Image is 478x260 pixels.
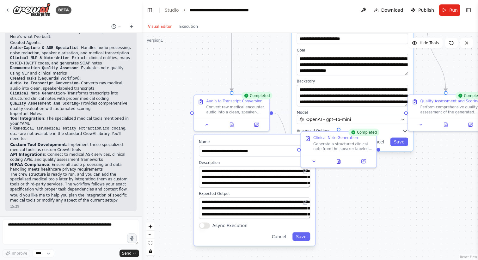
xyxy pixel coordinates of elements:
[127,233,137,243] button: Click to speak your automation idea
[10,152,132,162] li: : Connect to medical ASR services, clinical coding APIs, and quality assessment frameworks
[199,160,310,165] label: Description
[10,142,132,152] li: : Implement these specialized medical tools as custom CrewAI tools
[212,222,248,228] label: Async Execution
[10,81,78,86] code: Audio to Transcript Conversion
[439,4,460,16] button: Run
[146,222,155,231] button: zoom in
[366,137,388,146] button: Cancel
[300,131,377,168] div: CompletedClinical Note GenerationGenerate a structured clinical note from the speaker-labeled tra...
[147,38,163,43] div: Version 1
[206,99,262,104] div: Audio to Transcript Conversion
[10,40,132,45] h2: Created Agents:
[120,250,139,257] button: Send
[193,94,270,131] div: CompletedAudio to Transcript ConversionConvert raw medical encounter audio into a clean, speaker-...
[460,255,477,259] a: React Flow attribution
[297,115,408,124] button: OpenAI - gpt-4o-mini
[145,6,154,15] button: Hide left sidebar
[199,191,310,196] label: Expected Output
[10,76,132,81] h2: Created Tasks (Sequential Workflow):
[175,23,202,30] button: Execution
[10,172,132,192] p: The crew structure is ready to run, and you can add the specialized medical tools later by integr...
[10,116,132,141] p: : The specialized medical tools mentioned in your YAML (like , , , etc.) are not available in the...
[144,23,175,30] button: Visual Editor
[10,112,132,117] h2: Important Notes:
[122,251,132,256] span: Send
[297,110,408,115] label: Model
[246,121,267,128] button: Open in side panel
[165,7,261,13] nav: breadcrumb
[449,7,458,13] span: Run
[102,126,125,131] code: icd_coding
[10,116,44,121] strong: Tool Integration
[13,3,51,17] img: Logo
[10,91,132,101] li: - Transforms transcripts into structured clinical notes with proper medical coding
[273,110,297,153] g: Edge from 6a837fa7-2bb9-4abb-955a-abb0e554f819 to 9615bfb8-71ac-4403-9025-8edc3275ec0b
[302,199,309,206] button: Open in editor
[464,6,473,15] button: Show right sidebar
[420,40,439,45] span: Hide Tools
[126,23,137,30] button: Start a new chat
[3,249,30,257] button: Improve
[326,158,352,165] button: View output
[353,158,374,165] button: Open in side panel
[10,66,78,70] code: Documentation Quality Assessor
[44,126,101,131] code: medical_entity_extraction
[390,137,408,146] button: Save
[10,193,132,203] p: Would you like me to help you plan the integration of specific medical tools or modify any aspect...
[10,152,45,157] strong: API Integrations
[109,23,124,30] button: Switch to previous chat
[292,232,310,241] button: Save
[297,79,408,84] label: Backstory
[146,231,155,239] button: zoom out
[146,222,155,255] div: React Flow controls
[10,162,49,167] strong: HIPAA Compliance
[10,101,132,111] li: - Provides comprehensive quality evaluation with automated scoring
[418,7,434,13] span: Publish
[313,136,358,140] div: Clinical Note Generation
[10,91,65,96] code: Clinical Note Generation
[313,142,373,151] div: Generate a structured clinical note from the speaker-labeled transcript and patient context infor...
[297,128,408,134] button: Advanced Options
[10,204,132,209] div: 15:29
[381,7,403,13] span: Download
[297,128,330,133] span: Advanced Options
[10,56,132,66] li: - Extracts clinical entities, maps to ICD-10/CPT codes, and generates SOAP notes
[241,92,272,99] div: Completed
[10,45,132,56] li: - Handles audio processing, noise reduction, speaker diarization, and medical transcription
[146,239,155,247] button: fit view
[229,28,235,91] g: Edge from 48f6c544-e5d0-464e-9863-1ef4acac7197 to 6a837fa7-2bb9-4abb-955a-abb0e554f819
[424,28,449,91] g: Edge from 8cf5ab00-7d26-4045-a854-415e1a0f2e31 to 29d2a171-8fec-483c-b2ce-25a689088a5c
[10,101,78,106] code: Quality Assessment and Scoring
[165,8,179,13] a: Studio
[433,121,459,128] button: View output
[10,46,78,50] code: Audio-Capture & ASR Specialist
[12,251,27,256] span: Improve
[10,81,132,91] li: - Converts raw medical audio into clean, speaker-labeled transcripts
[146,247,155,255] button: toggle interactivity
[348,129,379,136] div: Completed
[10,142,66,147] strong: Custom Tool Development
[219,121,245,128] button: View output
[199,139,310,144] label: Name
[268,232,290,241] button: Cancel
[56,6,71,14] div: BETA
[10,56,69,60] code: Clinical NLP & Note-Writer
[302,167,309,175] button: Open in editor
[206,105,266,115] div: Convert raw medical encounter audio into a clean, speaker-labeled transcript. Process the audio t...
[306,117,351,123] span: OpenAI - gpt-4o-mini
[10,162,132,172] li: : Ensure all audio processing and data handling meets healthcare privacy requirements
[10,66,132,76] li: - Evaluates note quality using NLP and clinical metrics
[408,4,437,16] button: Publish
[408,38,443,48] button: Hide Tools
[297,48,408,52] label: Goal
[18,126,43,131] code: medical_asr
[371,4,406,16] button: Download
